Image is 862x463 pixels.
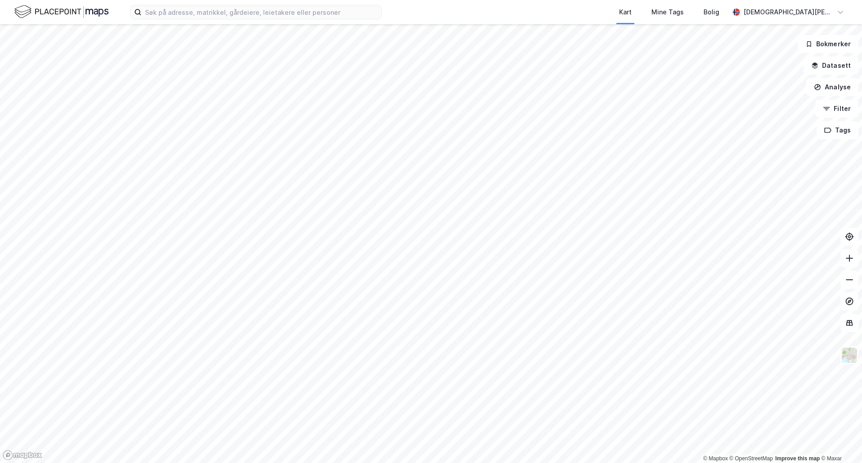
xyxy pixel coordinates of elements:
[651,7,684,18] div: Mine Tags
[141,5,381,19] input: Søk på adresse, matrikkel, gårdeiere, leietakere eller personer
[804,57,858,75] button: Datasett
[815,100,858,118] button: Filter
[704,7,719,18] div: Bolig
[817,420,862,463] div: Kontrollprogram for chat
[14,4,109,20] img: logo.f888ab2527a4732fd821a326f86c7f29.svg
[619,7,632,18] div: Kart
[730,455,773,462] a: OpenStreetMap
[841,347,858,364] img: Z
[798,35,858,53] button: Bokmerker
[817,420,862,463] iframe: Chat Widget
[3,450,42,460] a: Mapbox homepage
[806,78,858,96] button: Analyse
[703,455,728,462] a: Mapbox
[775,455,820,462] a: Improve this map
[743,7,833,18] div: [DEMOGRAPHIC_DATA][PERSON_NAME]
[817,121,858,139] button: Tags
